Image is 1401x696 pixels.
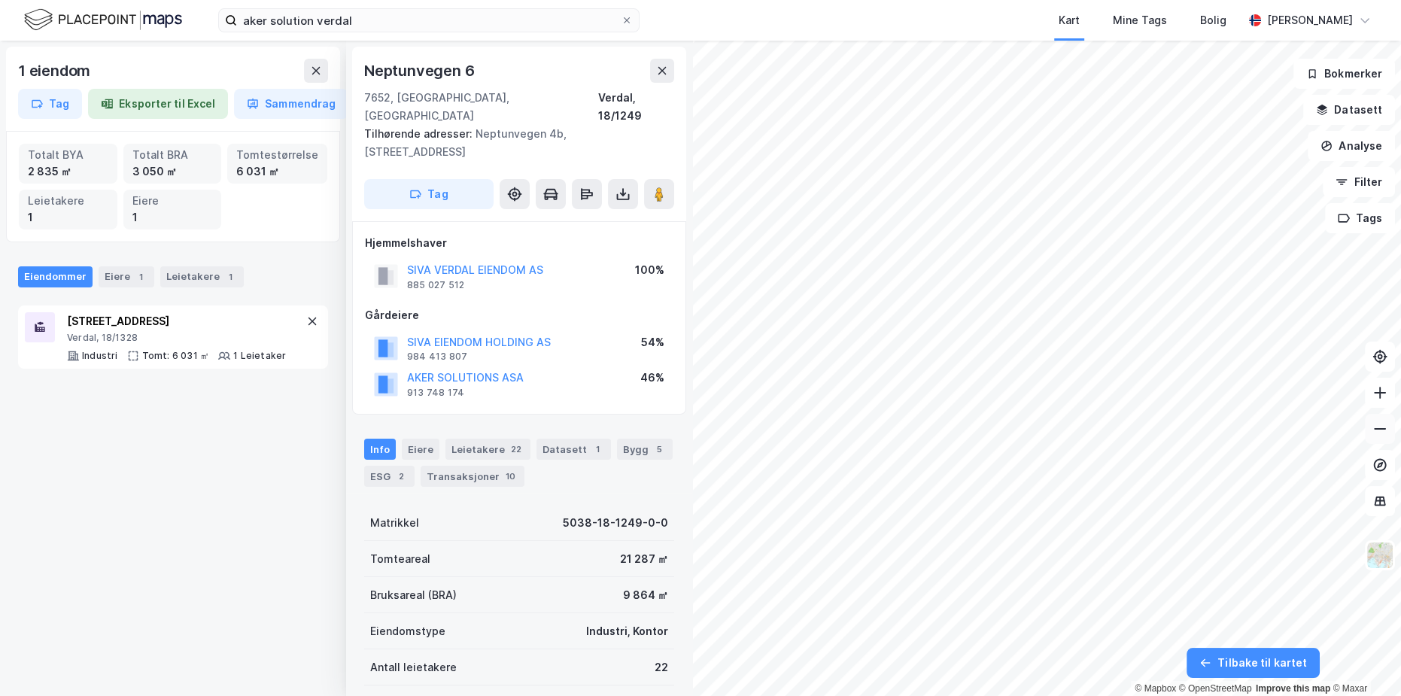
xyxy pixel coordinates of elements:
div: Info [364,439,396,460]
div: Tomteareal [370,550,430,568]
div: [PERSON_NAME] [1267,11,1353,29]
div: 54% [641,333,664,351]
a: Mapbox [1135,683,1176,694]
div: 9 864 ㎡ [623,586,668,604]
div: 984 413 807 [407,351,467,363]
a: Improve this map [1256,683,1330,694]
img: logo.f888ab2527a4732fd821a326f86c7f29.svg [24,7,182,33]
div: Bolig [1200,11,1226,29]
div: 10 [503,469,518,484]
div: Totalt BYA [28,147,108,163]
div: ESG [364,466,415,487]
div: 1 [223,269,238,284]
button: Bokmerker [1293,59,1395,89]
div: 100% [635,261,664,279]
div: Verdal, 18/1249 [598,89,674,125]
div: 21 287 ㎡ [620,550,668,568]
button: Tilbake til kartet [1187,648,1320,678]
div: Eiendomstype [370,622,445,640]
div: Bruksareal (BRA) [370,586,457,604]
div: 1 Leietaker [233,350,286,362]
a: OpenStreetMap [1179,683,1252,694]
div: 913 748 174 [407,387,464,399]
div: 1 [590,442,605,457]
div: Industri, Kontor [586,622,668,640]
div: 7652, [GEOGRAPHIC_DATA], [GEOGRAPHIC_DATA] [364,89,598,125]
input: Søk på adresse, matrikkel, gårdeiere, leietakere eller personer [237,9,621,32]
div: 22 [508,442,524,457]
div: 5038-18-1249-0-0 [563,514,668,532]
div: Totalt BRA [132,147,213,163]
div: Mine Tags [1113,11,1167,29]
div: Tomtestørrelse [236,147,318,163]
button: Eksporter til Excel [88,89,228,119]
div: 1 [132,209,213,226]
div: Tomt: 6 031 ㎡ [142,350,210,362]
span: Tilhørende adresser: [364,127,476,140]
div: Neptunvegen 4b, [STREET_ADDRESS] [364,125,662,161]
div: Leietakere [445,439,530,460]
button: Tags [1325,203,1395,233]
div: 5 [652,442,667,457]
div: Eiere [402,439,439,460]
div: Neptunvegen 6 [364,59,477,83]
div: 2 835 ㎡ [28,163,108,180]
iframe: Chat Widget [1326,624,1401,696]
div: 885 027 512 [407,279,464,291]
div: Bygg [617,439,673,460]
button: Sammendrag [234,89,348,119]
div: Leietakere [160,266,244,287]
div: Antall leietakere [370,658,457,676]
div: Transaksjoner [421,466,524,487]
div: Gårdeiere [365,306,673,324]
div: Matrikkel [370,514,419,532]
div: Eiere [99,266,154,287]
div: 46% [640,369,664,387]
div: Industri [82,350,118,362]
img: Z [1366,541,1394,570]
div: Eiendommer [18,266,93,287]
div: 3 050 ㎡ [132,163,213,180]
div: Leietakere [28,193,108,209]
button: Tag [18,89,82,119]
div: Datasett [536,439,611,460]
div: 1 [133,269,148,284]
div: 22 [655,658,668,676]
div: 1 eiendom [18,59,93,83]
button: Analyse [1308,131,1395,161]
button: Datasett [1303,95,1395,125]
div: Hjemmelshaver [365,234,673,252]
div: Eiere [132,193,213,209]
div: 2 [394,469,409,484]
div: [STREET_ADDRESS] [67,312,286,330]
button: Tag [364,179,494,209]
div: 6 031 ㎡ [236,163,318,180]
div: Verdal, 18/1328 [67,332,286,344]
div: Kart [1059,11,1080,29]
button: Filter [1323,167,1395,197]
div: 1 [28,209,108,226]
